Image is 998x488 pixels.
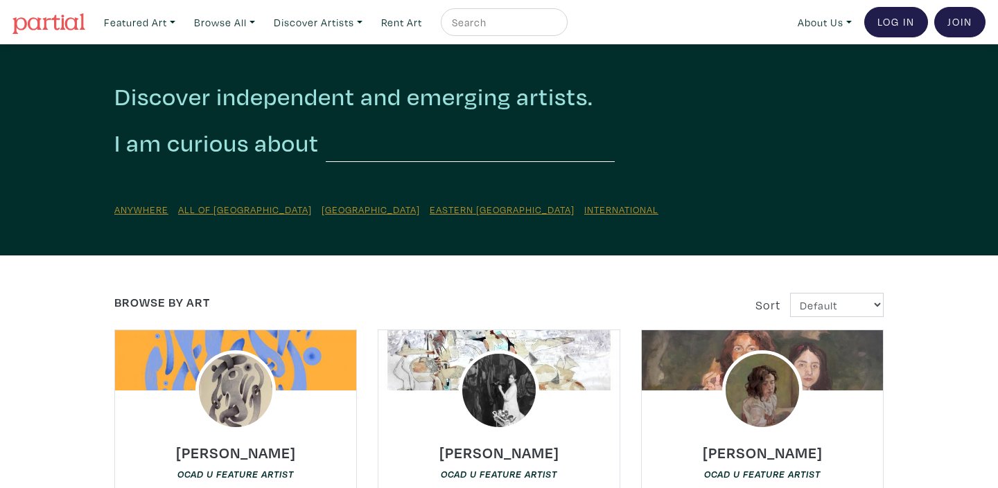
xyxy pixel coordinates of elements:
span: Sort [755,297,780,313]
a: International [584,203,658,216]
a: Discover Artists [268,8,369,37]
a: Anywhere [114,203,168,216]
a: [PERSON_NAME] [176,440,296,455]
a: [PERSON_NAME] [703,440,823,455]
em: OCAD U Feature Artist [177,469,294,480]
a: [GEOGRAPHIC_DATA] [322,203,420,216]
a: Eastern [GEOGRAPHIC_DATA] [430,203,575,216]
h6: [PERSON_NAME] [703,443,823,462]
a: OCAD U Feature Artist [441,467,557,480]
h6: [PERSON_NAME] [439,443,559,462]
a: OCAD U Feature Artist [704,467,821,480]
input: Search [450,14,554,31]
a: Join [934,7,986,37]
img: phpThumb.php [722,350,803,431]
a: Featured Art [98,8,182,37]
a: All of [GEOGRAPHIC_DATA] [178,203,312,216]
a: Browse All [188,8,261,37]
a: About Us [791,8,858,37]
a: Log In [864,7,928,37]
img: phpThumb.php [459,350,539,431]
h2: Discover independent and emerging artists. [114,82,884,111]
a: Browse by Art [114,294,210,310]
h2: I am curious about [114,128,319,159]
em: OCAD U Feature Artist [704,469,821,480]
a: OCAD U Feature Artist [177,467,294,480]
a: [PERSON_NAME] [439,440,559,455]
em: OCAD U Feature Artist [441,469,557,480]
h6: [PERSON_NAME] [176,443,296,462]
a: Rent Art [375,8,428,37]
img: phpThumb.php [195,350,276,431]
